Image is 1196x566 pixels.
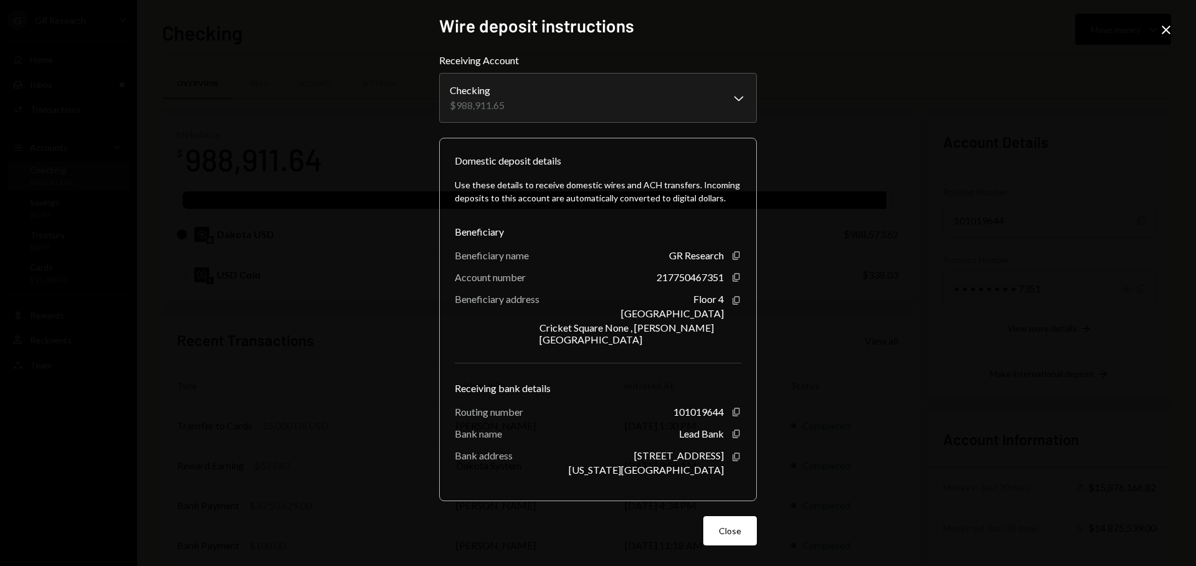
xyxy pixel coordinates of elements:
div: Beneficiary [455,224,741,239]
div: Beneficiary name [455,249,529,261]
div: Domestic deposit details [455,153,561,168]
div: Routing number [455,406,523,418]
div: Receiving bank details [455,381,741,396]
div: Lead Bank [679,428,724,439]
div: [US_STATE][GEOGRAPHIC_DATA] [569,464,724,476]
div: GR Research [669,249,724,261]
div: 101019644 [673,406,724,418]
div: Bank address [455,449,513,461]
h2: Wire deposit instructions [439,14,757,38]
div: 217750467351 [657,271,724,283]
label: Receiving Account [439,53,757,68]
button: Close [703,516,757,545]
div: [GEOGRAPHIC_DATA] [621,307,724,319]
div: Use these details to receive domestic wires and ACH transfers. Incoming deposits to this account ... [455,178,741,204]
div: Bank name [455,428,502,439]
div: Cricket Square None , [PERSON_NAME][GEOGRAPHIC_DATA] [539,322,724,345]
div: [STREET_ADDRESS] [634,449,724,461]
button: Receiving Account [439,73,757,123]
div: Beneficiary address [455,293,539,305]
div: Account number [455,271,526,283]
div: Floor 4 [693,293,724,305]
